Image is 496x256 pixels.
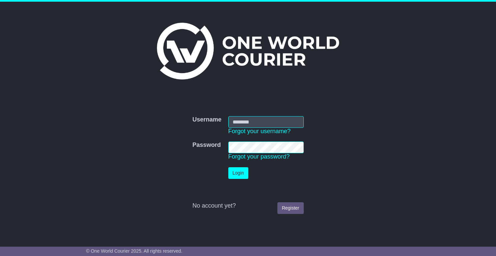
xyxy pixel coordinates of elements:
div: No account yet? [192,202,303,210]
a: Forgot your password? [228,153,290,160]
button: Login [228,167,248,179]
span: © One World Courier 2025. All rights reserved. [86,248,183,254]
label: Username [192,116,221,123]
label: Password [192,142,221,149]
a: Register [277,202,303,214]
img: One World [157,23,339,79]
a: Forgot your username? [228,128,291,135]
